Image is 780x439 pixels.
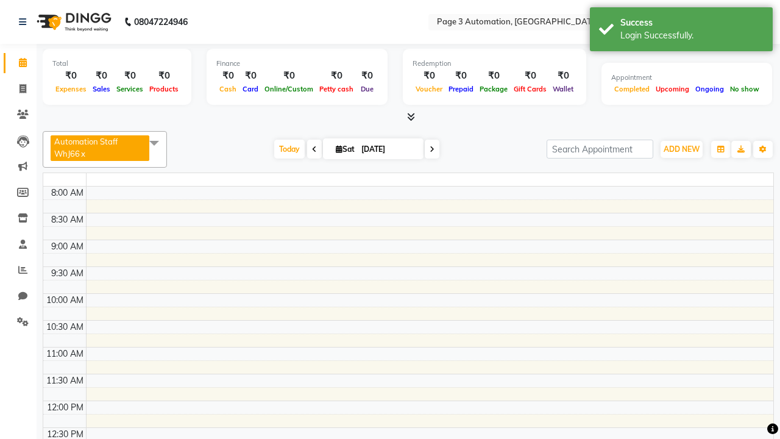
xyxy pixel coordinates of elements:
[134,5,188,39] b: 08047224946
[727,85,762,93] span: No show
[333,145,358,154] span: Sat
[113,85,146,93] span: Services
[611,73,762,83] div: Appointment
[216,59,378,69] div: Finance
[550,85,576,93] span: Wallet
[44,321,86,334] div: 10:30 AM
[49,267,86,280] div: 9:30 AM
[44,348,86,360] div: 11:00 AM
[316,85,356,93] span: Petty cash
[413,85,445,93] span: Voucher
[664,145,700,154] span: ADD NEW
[146,69,182,83] div: ₹0
[358,85,377,93] span: Due
[90,69,113,83] div: ₹0
[692,85,727,93] span: Ongoing
[44,401,86,414] div: 12:00 PM
[356,69,378,83] div: ₹0
[620,29,764,42] div: Login Successfully.
[44,294,86,307] div: 10:00 AM
[113,69,146,83] div: ₹0
[661,141,703,158] button: ADD NEW
[216,69,239,83] div: ₹0
[49,240,86,253] div: 9:00 AM
[80,149,85,159] a: x
[216,85,239,93] span: Cash
[620,16,764,29] div: Success
[54,137,118,159] span: Automation Staff WhJ66
[49,187,86,199] div: 8:00 AM
[611,85,653,93] span: Completed
[31,5,115,39] img: logo
[261,69,316,83] div: ₹0
[239,69,261,83] div: ₹0
[445,69,477,83] div: ₹0
[274,140,305,159] span: Today
[239,85,261,93] span: Card
[261,85,316,93] span: Online/Custom
[358,140,419,159] input: 2025-10-04
[547,140,653,159] input: Search Appointment
[477,85,511,93] span: Package
[653,85,692,93] span: Upcoming
[511,85,550,93] span: Gift Cards
[511,69,550,83] div: ₹0
[413,59,576,69] div: Redemption
[52,59,182,69] div: Total
[477,69,511,83] div: ₹0
[49,213,86,226] div: 8:30 AM
[44,374,86,387] div: 11:30 AM
[90,85,113,93] span: Sales
[413,69,445,83] div: ₹0
[316,69,356,83] div: ₹0
[445,85,477,93] span: Prepaid
[146,85,182,93] span: Products
[550,69,576,83] div: ₹0
[52,85,90,93] span: Expenses
[52,69,90,83] div: ₹0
